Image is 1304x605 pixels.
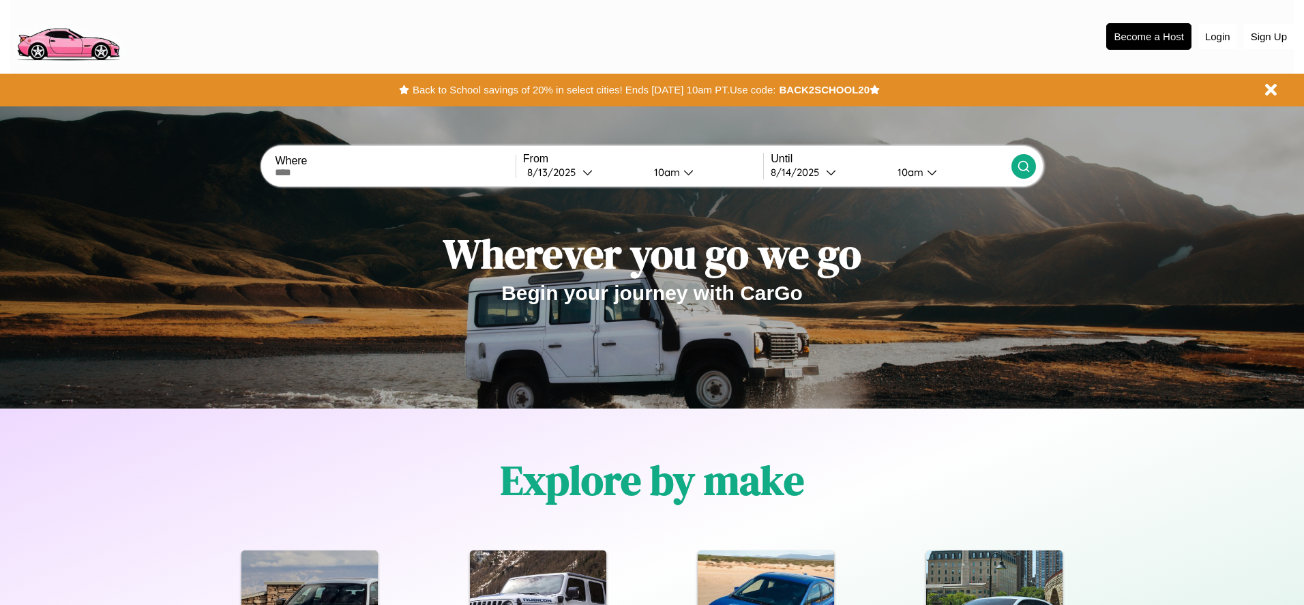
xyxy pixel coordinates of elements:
button: 10am [887,165,1011,179]
button: Back to School savings of 20% in select cities! Ends [DATE] 10am PT.Use code: [409,80,779,100]
div: 8 / 14 / 2025 [771,166,826,179]
label: From [523,153,763,165]
b: BACK2SCHOOL20 [779,84,870,95]
button: 8/13/2025 [523,165,643,179]
button: Sign Up [1244,24,1294,49]
button: Login [1198,24,1237,49]
div: 8 / 13 / 2025 [527,166,582,179]
button: Become a Host [1106,23,1191,50]
label: Where [275,155,515,167]
div: 10am [891,166,927,179]
img: logo [10,7,125,64]
label: Until [771,153,1011,165]
button: 10am [643,165,763,179]
h1: Explore by make [501,452,804,508]
div: 10am [647,166,683,179]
